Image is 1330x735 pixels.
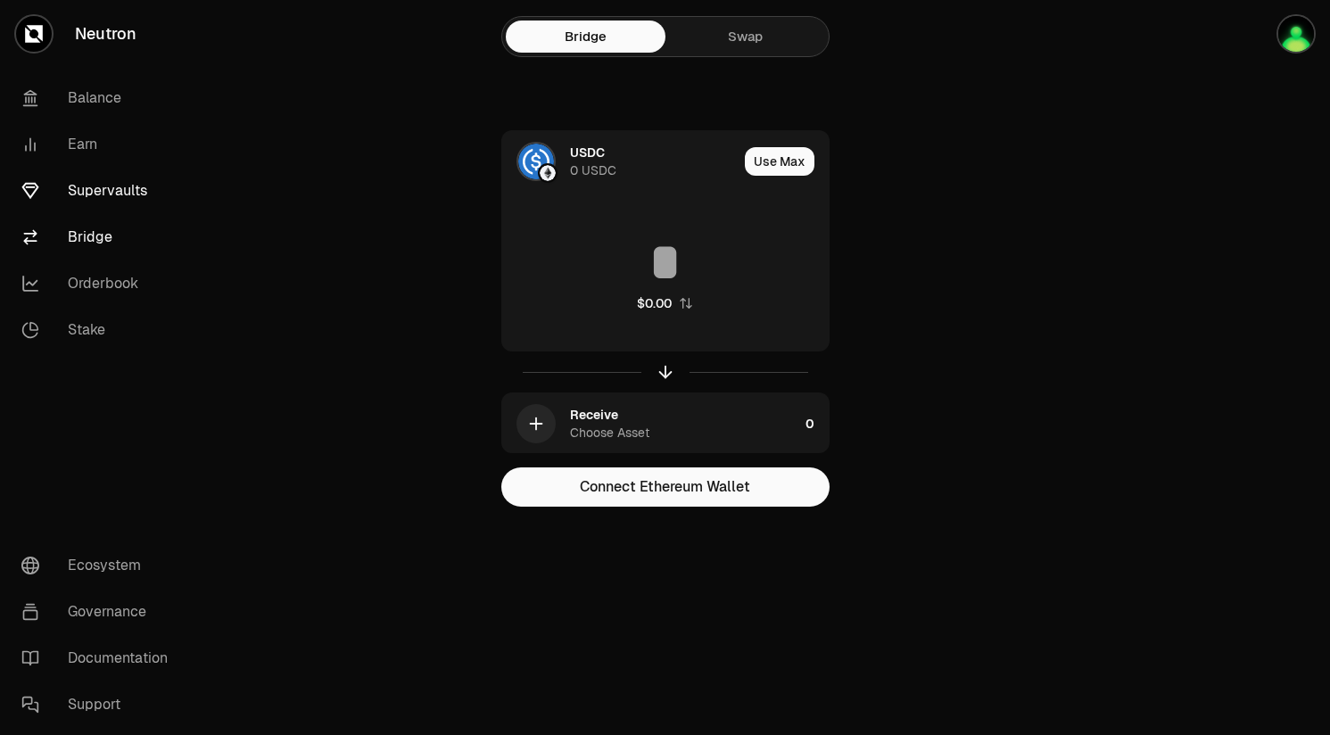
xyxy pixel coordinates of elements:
button: Use Max [745,147,814,176]
button: ReceiveChoose Asset0 [502,393,829,454]
div: USDC LogoEthereum LogoUSDC0 USDC [502,131,738,192]
div: USDC [570,144,605,161]
img: USDC Logo [518,144,554,179]
img: Ethereum Logo [540,165,556,181]
div: 0 [805,393,829,454]
a: Support [7,681,193,728]
a: Stake [7,307,193,353]
div: Receive [570,406,618,424]
div: ReceiveChoose Asset [502,393,798,454]
div: Choose Asset [570,424,649,442]
a: Governance [7,589,193,635]
a: Supervaults [7,168,193,214]
div: $0.00 [637,294,672,312]
a: Orderbook [7,260,193,307]
button: $0.00 [637,294,693,312]
a: Documentation [7,635,193,681]
a: Ecosystem [7,542,193,589]
a: Earn [7,121,193,168]
a: Bridge [506,21,665,53]
a: Balance [7,75,193,121]
a: Swap [665,21,825,53]
img: CosmosA [1278,16,1314,52]
a: Bridge [7,214,193,260]
div: 0 USDC [570,161,616,179]
button: Connect Ethereum Wallet [501,467,830,507]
